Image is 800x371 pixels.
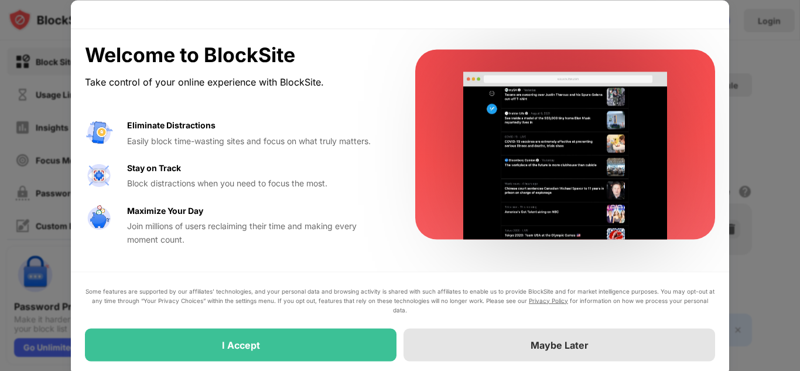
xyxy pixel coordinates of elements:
div: Easily block time-wasting sites and focus on what truly matters. [127,134,387,147]
div: I Accept [222,339,260,350]
div: Maximize Your Day [127,204,203,217]
img: value-avoid-distractions.svg [85,119,113,147]
img: value-focus.svg [85,161,113,189]
a: Privacy Policy [529,297,568,304]
div: Stay on Track [127,161,181,174]
div: Some features are supported by our affiliates’ technologies, and your personal data and browsing ... [85,286,715,314]
div: Maybe Later [531,339,589,350]
div: Eliminate Distractions [127,119,216,132]
div: Take control of your online experience with BlockSite. [85,74,387,91]
img: value-safe-time.svg [85,204,113,232]
div: Join millions of users reclaiming their time and making every moment count. [127,220,387,246]
div: Welcome to BlockSite [85,43,387,67]
div: Block distractions when you need to focus the most. [127,177,387,190]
